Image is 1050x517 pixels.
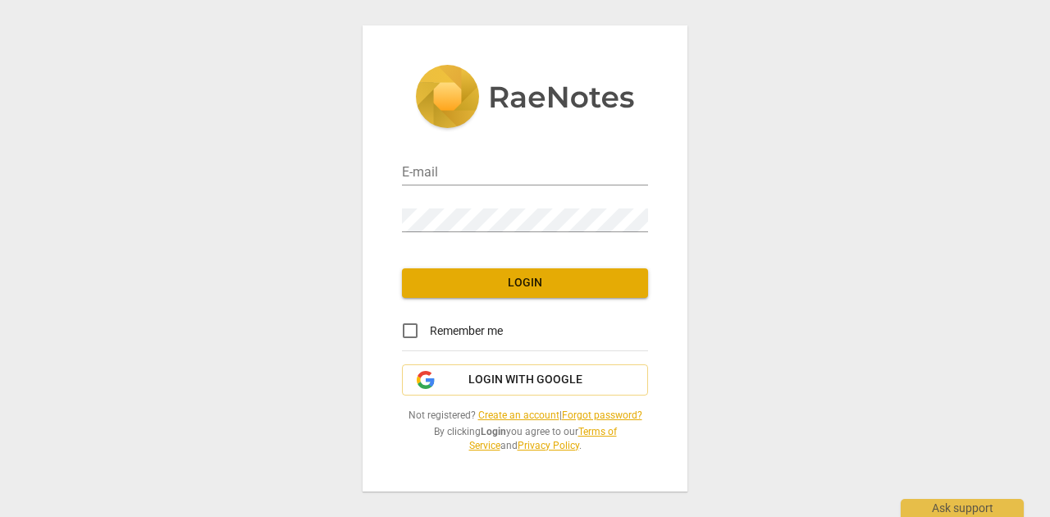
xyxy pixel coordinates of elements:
[478,409,559,421] a: Create an account
[430,323,503,340] span: Remember me
[402,364,648,396] button: Login with Google
[562,409,642,421] a: Forgot password?
[901,499,1024,517] div: Ask support
[402,425,648,452] span: By clicking you agree to our and .
[468,372,582,388] span: Login with Google
[415,275,635,291] span: Login
[481,426,506,437] b: Login
[402,268,648,298] button: Login
[469,426,617,451] a: Terms of Service
[415,65,635,132] img: 5ac2273c67554f335776073100b6d88f.svg
[518,440,579,451] a: Privacy Policy
[402,409,648,423] span: Not registered? |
